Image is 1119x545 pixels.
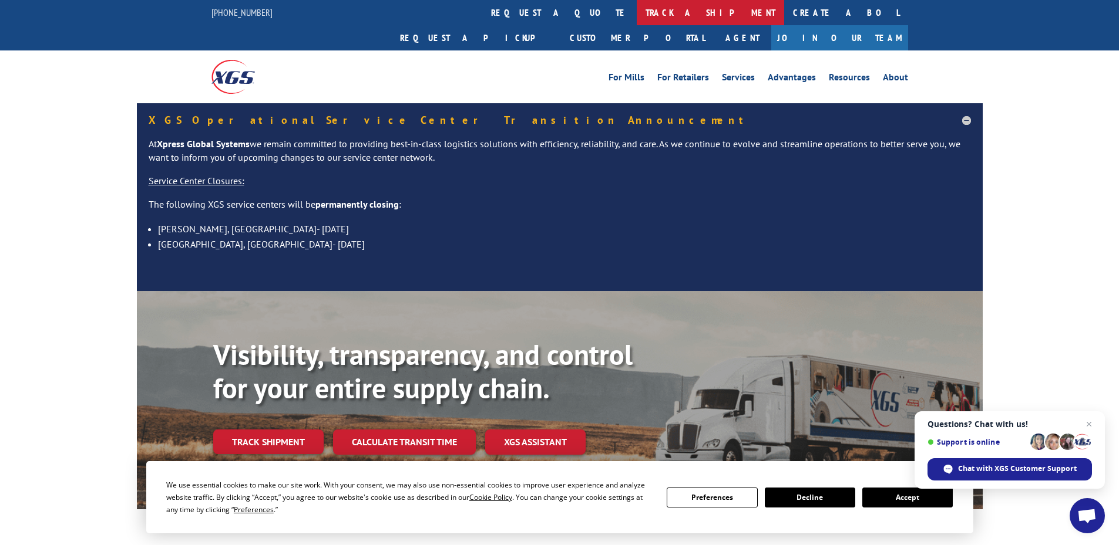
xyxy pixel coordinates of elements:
[149,175,244,187] u: Service Center Closures:
[958,463,1077,474] span: Chat with XGS Customer Support
[657,73,709,86] a: For Retailers
[158,221,971,236] li: [PERSON_NAME], [GEOGRAPHIC_DATA]- [DATE]
[609,73,644,86] a: For Mills
[149,115,971,126] h5: XGS Operational Service Center Transition Announcement
[883,73,908,86] a: About
[149,198,971,221] p: The following XGS service centers will be :
[213,429,324,454] a: Track shipment
[157,138,250,150] strong: Xpress Global Systems
[928,438,1026,446] span: Support is online
[928,419,1092,429] span: Questions? Chat with us!
[829,73,870,86] a: Resources
[469,492,512,502] span: Cookie Policy
[771,25,908,50] a: Join Our Team
[722,73,755,86] a: Services
[1070,498,1105,533] a: Open chat
[485,429,586,455] a: XGS ASSISTANT
[765,488,855,507] button: Decline
[149,137,971,175] p: At we remain committed to providing best-in-class logistics solutions with efficiency, reliabilit...
[213,336,633,407] b: Visibility, transparency, and control for your entire supply chain.
[928,458,1092,480] span: Chat with XGS Customer Support
[561,25,714,50] a: Customer Portal
[234,505,274,514] span: Preferences
[391,25,561,50] a: Request a pickup
[667,488,757,507] button: Preferences
[714,25,771,50] a: Agent
[315,198,399,210] strong: permanently closing
[166,479,653,516] div: We use essential cookies to make our site work. With your consent, we may also use non-essential ...
[146,461,973,533] div: Cookie Consent Prompt
[768,73,816,86] a: Advantages
[333,429,476,455] a: Calculate transit time
[862,488,953,507] button: Accept
[211,6,273,18] a: [PHONE_NUMBER]
[158,236,971,252] li: [GEOGRAPHIC_DATA], [GEOGRAPHIC_DATA]- [DATE]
